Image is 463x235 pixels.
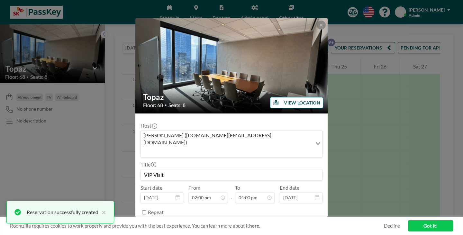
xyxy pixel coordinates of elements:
[141,161,156,168] label: Title
[270,97,323,108] button: VIEW LOCATION
[141,185,162,191] label: Start date
[249,223,260,229] a: here.
[10,223,384,229] span: Roomzilla requires cookies to work properly and provide you with the best experience. You can lea...
[141,122,157,129] label: Host
[142,132,311,146] span: [PERSON_NAME] ([DOMAIN_NAME][EMAIL_ADDRESS][DOMAIN_NAME])
[27,208,98,216] div: Reservation successfully created
[165,103,167,107] span: •
[143,92,321,102] h2: Topaz
[141,148,312,156] input: Search for option
[168,102,186,108] span: Seats: 8
[143,102,163,108] span: Floor: 68
[98,208,106,216] button: close
[235,185,240,191] label: To
[188,185,200,191] label: From
[408,220,453,231] a: Got it!
[231,187,232,201] span: -
[141,131,322,157] div: Search for option
[141,169,322,180] input: (No title)
[135,11,328,121] img: 537.gif
[280,185,299,191] label: End date
[384,223,400,229] a: Decline
[148,209,164,215] label: Repeat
